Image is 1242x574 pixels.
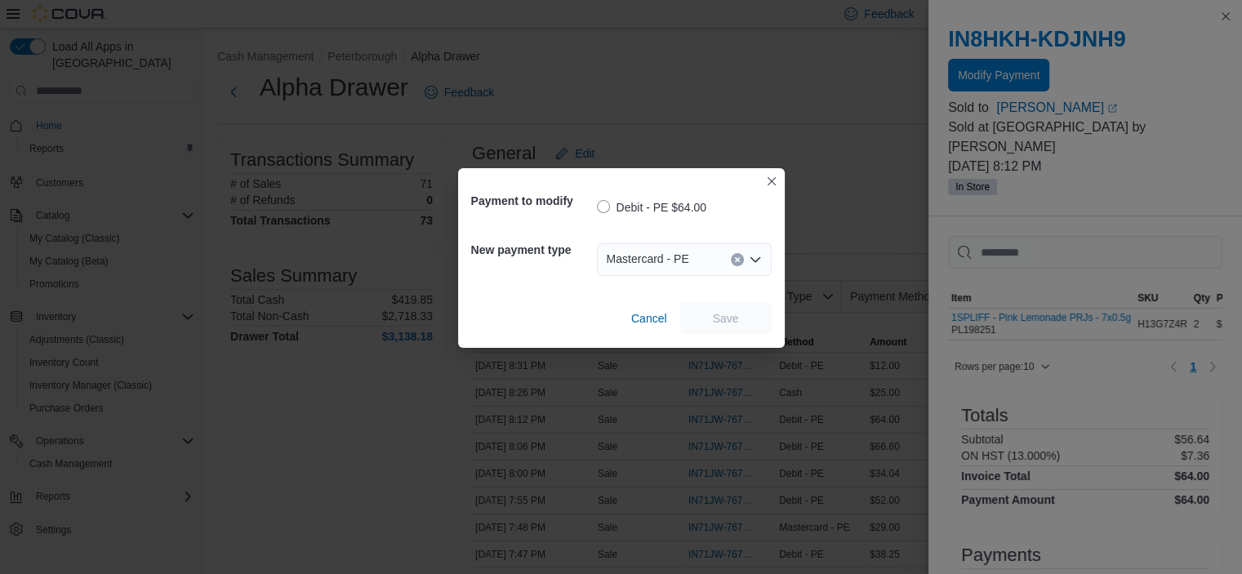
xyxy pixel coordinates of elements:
button: Closes this modal window [762,171,781,191]
button: Save [680,302,772,335]
button: Open list of options [749,253,762,266]
h5: New payment type [471,234,594,266]
label: Debit - PE $64.00 [597,198,707,217]
span: Mastercard - PE [607,249,689,269]
button: Cancel [625,302,674,335]
span: Cancel [631,310,667,327]
span: Save [713,310,739,327]
h5: Payment to modify [471,185,594,217]
button: Clear input [731,253,744,266]
input: Accessible screen reader label [696,250,697,269]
